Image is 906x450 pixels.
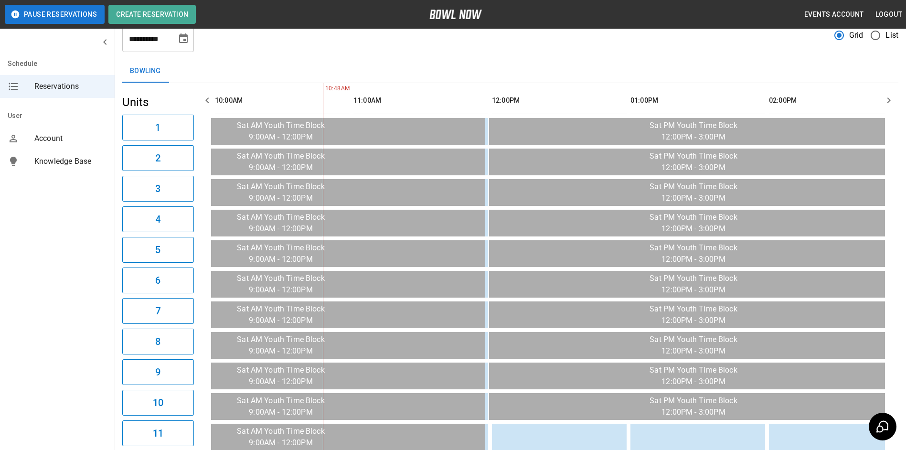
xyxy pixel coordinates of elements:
[122,95,194,110] h5: Units
[155,364,160,380] h6: 9
[155,303,160,319] h6: 7
[155,273,160,288] h6: 6
[5,5,105,24] button: Pause Reservations
[122,420,194,446] button: 11
[153,426,163,441] h6: 11
[492,87,627,114] th: 12:00PM
[872,6,906,23] button: Logout
[155,212,160,227] h6: 4
[155,150,160,166] h6: 2
[215,87,350,114] th: 10:00AM
[122,145,194,171] button: 2
[155,120,160,135] h6: 1
[34,156,107,167] span: Knowledge Base
[174,29,193,48] button: Choose date, selected date is Sep 27, 2025
[122,60,898,83] div: inventory tabs
[122,206,194,232] button: 4
[885,30,898,41] span: List
[800,6,868,23] button: Events Account
[429,10,482,19] img: logo
[155,181,160,196] h6: 3
[122,115,194,140] button: 1
[353,87,488,114] th: 11:00AM
[153,395,163,410] h6: 10
[122,237,194,263] button: 5
[122,268,194,293] button: 6
[122,359,194,385] button: 9
[155,334,160,349] h6: 8
[34,133,107,144] span: Account
[122,298,194,324] button: 7
[108,5,196,24] button: Create Reservation
[155,242,160,257] h6: 5
[122,390,194,416] button: 10
[122,176,194,202] button: 3
[122,329,194,354] button: 8
[34,81,107,92] span: Reservations
[122,60,169,83] button: Bowling
[323,84,325,94] span: 10:48AM
[849,30,863,41] span: Grid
